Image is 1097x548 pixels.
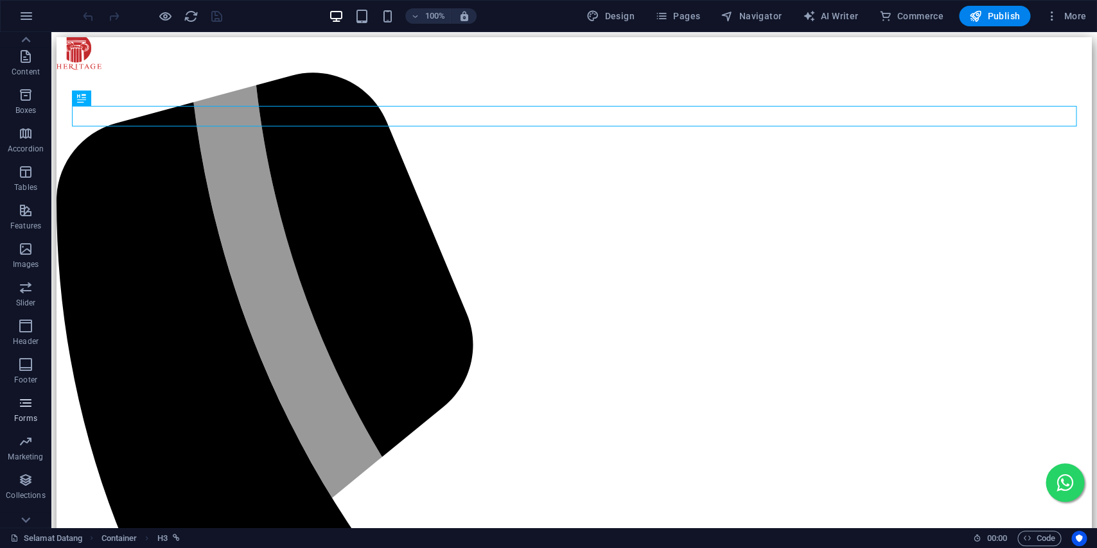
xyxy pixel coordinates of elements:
[1071,531,1087,546] button: Usercentrics
[13,336,39,347] p: Header
[1046,10,1086,22] span: More
[959,6,1030,26] button: Publish
[101,531,180,546] nav: breadcrumb
[973,531,1007,546] h6: Session time
[405,8,451,24] button: 100%
[12,67,40,77] p: Content
[173,535,180,542] i: This element is linked
[15,105,37,116] p: Boxes
[157,8,173,24] button: Click here to leave preview mode and continue editing
[650,6,705,26] button: Pages
[581,6,640,26] div: Design (Ctrl+Alt+Y)
[1017,531,1061,546] button: Code
[996,533,997,543] span: :
[879,10,943,22] span: Commerce
[10,531,82,546] a: Click to cancel selection. Double-click to open Pages
[715,6,787,26] button: Navigator
[14,182,37,193] p: Tables
[6,490,45,501] p: Collections
[14,413,37,424] p: Forms
[458,10,470,22] i: On resize automatically adjust zoom level to fit chosen device.
[655,10,700,22] span: Pages
[969,10,1020,22] span: Publish
[586,10,635,22] span: Design
[183,8,198,24] button: reload
[8,452,43,462] p: Marketing
[101,531,137,546] span: Click to select. Double-click to edit
[10,221,41,231] p: Features
[13,259,39,270] p: Images
[721,10,782,22] span: Navigator
[797,6,863,26] button: AI Writer
[425,8,445,24] h6: 100%
[14,375,37,385] p: Footer
[184,9,198,24] i: Reload page
[802,10,858,22] span: AI Writer
[1040,6,1091,26] button: More
[987,531,1006,546] span: 00 00
[873,6,949,26] button: Commerce
[16,298,36,308] p: Slider
[581,6,640,26] button: Design
[157,531,168,546] span: Click to select. Double-click to edit
[1023,531,1055,546] span: Code
[8,144,44,154] p: Accordion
